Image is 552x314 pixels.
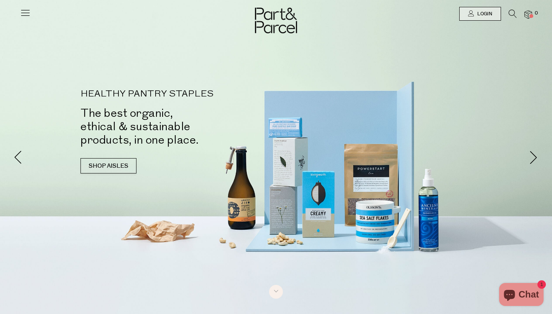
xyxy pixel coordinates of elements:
span: 0 [533,10,540,17]
h2: The best organic, ethical & sustainable products, in one place. [80,106,287,147]
p: HEALTHY PANTRY STAPLES [80,90,287,99]
a: 0 [524,10,532,18]
a: Login [459,7,501,21]
span: Login [475,11,492,17]
a: SHOP AISLES [80,158,136,173]
inbox-online-store-chat: Shopify online store chat [497,283,546,308]
img: Part&Parcel [255,8,297,33]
